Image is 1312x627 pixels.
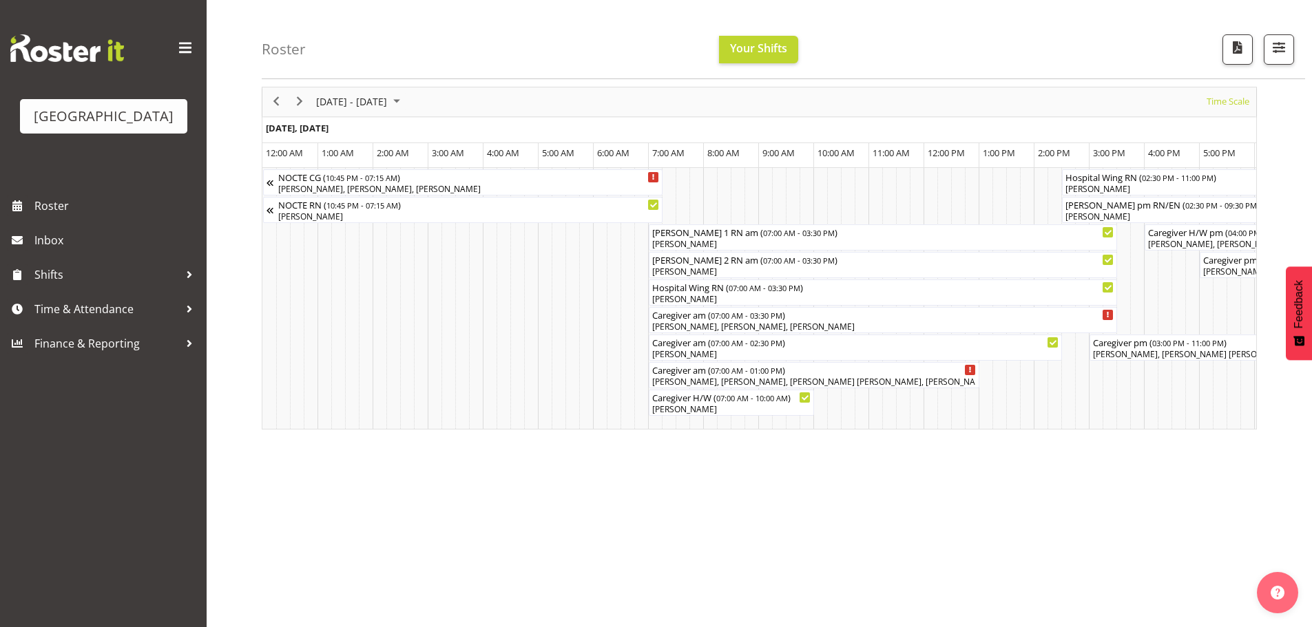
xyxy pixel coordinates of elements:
span: Your Shifts [730,41,787,56]
span: 6:00 AM [597,147,629,159]
button: Next [291,93,309,110]
span: Finance & Reporting [34,333,179,354]
span: 07:00 AM - 03:30 PM [711,310,782,321]
span: 12:00 PM [928,147,965,159]
button: Filter Shifts [1264,34,1294,65]
button: Feedback - Show survey [1286,266,1312,360]
button: Download a PDF of the roster according to the set date range. [1222,34,1253,65]
div: [PERSON_NAME], [PERSON_NAME], [PERSON_NAME] [PERSON_NAME], [PERSON_NAME], [PERSON_NAME] [652,376,976,388]
span: 07:00 AM - 03:30 PM [763,255,835,266]
div: next period [288,87,311,116]
div: NOCTE CG Begin From Sunday, October 12, 2025 at 10:45:00 PM GMT+13:00 Ends At Monday, October 13,... [263,169,663,195]
div: Caregiver H/W Begin From Monday, October 13, 2025 at 7:00:00 AM GMT+13:00 Ends At Monday, October... [649,390,814,416]
span: Roster [34,195,200,216]
span: 10:00 AM [818,147,855,159]
span: 07:00 AM - 03:30 PM [729,282,800,293]
span: 1:00 PM [983,147,1015,159]
span: 4:00 PM [1148,147,1180,159]
div: [PERSON_NAME], [PERSON_NAME], [PERSON_NAME] [652,321,1114,333]
h4: Roster [262,41,306,57]
span: Time & Attendance [34,299,179,319]
img: help-xxl-2.png [1271,586,1284,599]
div: [PERSON_NAME] [652,293,1114,306]
div: [PERSON_NAME] [652,403,811,416]
div: [PERSON_NAME] 2 RN am ( ) [652,253,1114,266]
span: 04:00 PM - 09:00 PM [1228,227,1300,238]
div: NOCTE RN ( ) [278,198,659,211]
div: [PERSON_NAME] 1 RN am ( ) [652,225,1114,239]
span: Feedback [1293,280,1305,328]
div: NOCTE RN Begin From Sunday, October 12, 2025 at 10:45:00 PM GMT+13:00 Ends At Monday, October 13,... [263,197,663,223]
div: Caregiver am ( ) [652,363,976,376]
button: Previous [267,93,286,110]
div: Caregiver am Begin From Monday, October 13, 2025 at 7:00:00 AM GMT+13:00 Ends At Monday, October ... [649,307,1117,333]
div: Timeline Week of October 13, 2025 [262,87,1257,429]
span: 3:00 PM [1093,147,1125,159]
div: October 13 - 19, 2025 [311,87,408,116]
div: [PERSON_NAME] [278,211,659,223]
div: Hospital Wing RN Begin From Monday, October 13, 2025 at 7:00:00 AM GMT+13:00 Ends At Monday, Octo... [649,279,1117,306]
div: Ressie 2 RN am Begin From Monday, October 13, 2025 at 7:00:00 AM GMT+13:00 Ends At Monday, Octobe... [649,252,1117,278]
div: [GEOGRAPHIC_DATA] [34,106,174,127]
span: 2:00 AM [377,147,409,159]
span: [DATE], [DATE] [266,122,329,134]
div: [PERSON_NAME] [652,266,1114,278]
span: 1:00 AM [322,147,354,159]
span: 10:45 PM - 07:15 AM [326,200,398,211]
div: [PERSON_NAME], [PERSON_NAME], [PERSON_NAME] [278,183,659,195]
div: previous period [264,87,288,116]
button: Your Shifts [719,36,798,63]
div: [PERSON_NAME] [652,348,1059,361]
div: [PERSON_NAME] [652,238,1114,251]
span: 4:00 AM [487,147,519,159]
span: 5:00 PM [1203,147,1236,159]
span: 10:45 PM - 07:15 AM [326,172,397,183]
span: 3:00 AM [432,147,464,159]
span: 12:00 AM [266,147,303,159]
span: 02:30 PM - 11:00 PM [1142,172,1214,183]
span: Time Scale [1205,93,1251,110]
span: 02:30 PM - 09:30 PM [1185,200,1257,211]
span: 2:00 PM [1038,147,1070,159]
span: 07:00 AM - 02:30 PM [711,337,782,348]
span: 07:00 AM - 01:00 PM [711,365,782,376]
span: 8:00 AM [707,147,740,159]
button: October 2025 [314,93,406,110]
span: 5:00 AM [542,147,574,159]
span: Inbox [34,230,200,251]
span: [DATE] - [DATE] [315,93,388,110]
span: 7:00 AM [652,147,685,159]
div: Caregiver am ( ) [652,308,1114,321]
span: 9:00 AM [762,147,795,159]
span: 11:00 AM [873,147,910,159]
span: 07:00 AM - 10:00 AM [716,392,788,403]
div: Caregiver am Begin From Monday, October 13, 2025 at 7:00:00 AM GMT+13:00 Ends At Monday, October ... [649,334,1062,361]
button: Time Scale [1205,93,1252,110]
div: Caregiver am Begin From Monday, October 13, 2025 at 7:00:00 AM GMT+13:00 Ends At Monday, October ... [649,362,979,388]
div: Caregiver am ( ) [652,335,1059,349]
span: 07:00 AM - 03:30 PM [763,227,835,238]
span: 03:00 PM - 11:00 PM [1152,337,1224,348]
img: Rosterit website logo [10,34,124,62]
div: Caregiver H/W ( ) [652,390,811,404]
div: NOCTE CG ( ) [278,170,659,184]
div: Hospital Wing RN ( ) [652,280,1114,294]
div: Ressie 1 RN am Begin From Monday, October 13, 2025 at 7:00:00 AM GMT+13:00 Ends At Monday, Octobe... [649,224,1117,251]
span: Shifts [34,264,179,285]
